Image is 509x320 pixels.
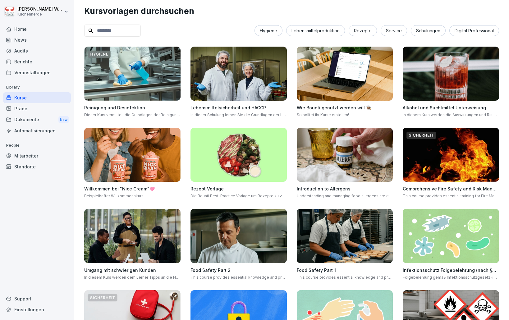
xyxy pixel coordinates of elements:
h4: Alkohol und Suchtmittel Unterweisung [403,104,499,111]
img: b3scv1ka9fo4r8z7pnfn70nb.png [190,128,287,182]
div: Digital Professional [449,25,499,36]
img: foxua5kpv17jml0j7mk1esed.png [403,128,499,182]
p: This course provides essential knowledge and practical steps to ensure food safety and hygiene in... [190,275,287,280]
img: bqcw87wt3eaim098drrkbvff.png [297,47,393,101]
h4: Comprehensive Fire Safety and Risk Management [403,185,499,192]
a: Veranstaltungen [3,67,71,78]
p: Dieser Kurs vermittelt die Grundlagen der Reinigung und Desinfektion in der Lebensmittelproduktion. [84,112,181,118]
h1: Kursvorlagen durchsuchen [84,5,499,17]
p: In dieser Schulung lernen Sie die Grundlagen der Lebensmittelsicherheit und des HACCP-Systems ken... [190,112,287,118]
h4: Rezept Vorlage [190,185,287,192]
p: This course provides essential training for Fire Marshals, covering fire safety risk assessment, ... [403,193,499,199]
h4: Food Safety Part 2 [190,267,287,273]
p: This course provides essential knowledge and practical steps to ensure food safety and hygiene in... [297,275,393,280]
h4: Willkommen bei "Nice Cream"🩷 [84,185,181,192]
div: Service [381,25,407,36]
h4: Infektionsschutz Folgebelehrung (nach §43 IfSG) [403,267,499,273]
p: So solltet ihr Kurse erstellen! [297,112,393,118]
a: News [3,34,71,45]
img: r9f294wq4cndzvq6mzt1bbrd.png [403,47,499,101]
h4: Wie Bounti genutzt werden will 👩🏽‍🍳 [297,104,393,111]
a: Einstellungen [3,304,71,315]
h4: Introduction to Allergens [297,185,393,192]
a: Audits [3,45,71,56]
a: Berichte [3,56,71,67]
a: Standorte [3,161,71,172]
img: fznu17m1ob8tvsr7inydjegy.png [84,128,181,182]
div: Support [3,293,71,304]
h4: Reinigung und Desinfektion [84,104,181,111]
h4: Food Safety Part 1 [297,267,393,273]
a: Automatisierungen [3,125,71,136]
img: azkf4rt9fjv8ktem2r20o1ft.png [297,209,393,263]
div: Rezepte [349,25,377,36]
div: Hygiene [254,25,282,36]
a: Pfade [3,103,71,114]
p: People [3,140,71,150]
img: tgff07aey9ahi6f4hltuk21p.png [403,209,499,263]
a: Home [3,24,71,34]
img: np8timnq3qj8z7jdjwtlli73.png [190,47,287,101]
div: Schulungen [411,25,446,36]
a: Mitarbeiter [3,150,71,161]
p: Beispielhafter Willkommenskurs [84,193,181,199]
div: New [58,116,69,123]
p: Küchenherde [17,12,63,16]
p: In diesem Kurs werden dem Lerner Tipps an die Hand gegeben, wie man effektiv mit schwierigen Kund... [84,275,181,280]
img: hqs2rtymb8uaablm631q6ifx.png [84,47,181,101]
p: Understanding and managing food allergens are crucial in the hospitality industry to ensure the s... [297,193,393,199]
div: Dokumente [3,114,71,126]
p: In diesem Kurs werden die Auswirkungen und Risiken von [MEDICAL_DATA], Rauchen, Medikamenten und ... [403,112,499,118]
p: [PERSON_NAME] Wessel [17,7,63,12]
img: dxikevl05c274fqjcx4fmktu.png [297,128,393,182]
p: Library [3,82,71,92]
img: ibmq16c03v2u1873hyb2ubud.png [84,209,181,263]
p: Folgebelehrung gemäß Infektionsschutzgesetz §43 IfSG. Diese Schulung ist nur gültig in Kombinatio... [403,275,499,280]
h4: Umgang mit schwierigen Kunden [84,267,181,273]
h4: Lebensmittelsicherheit und HACCP [190,104,287,111]
p: Die Bounti Best-Practice Vorlage um Rezepte zu vermitteln. Anschaulich, einfach und spielerisch. 🥗 [190,193,287,199]
a: DokumenteNew [3,114,71,126]
img: idy8elroa8tdh8pf64fhm0tv.png [190,209,287,263]
div: Lebensmittelproduktion [286,25,345,36]
a: Kurse [3,92,71,103]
